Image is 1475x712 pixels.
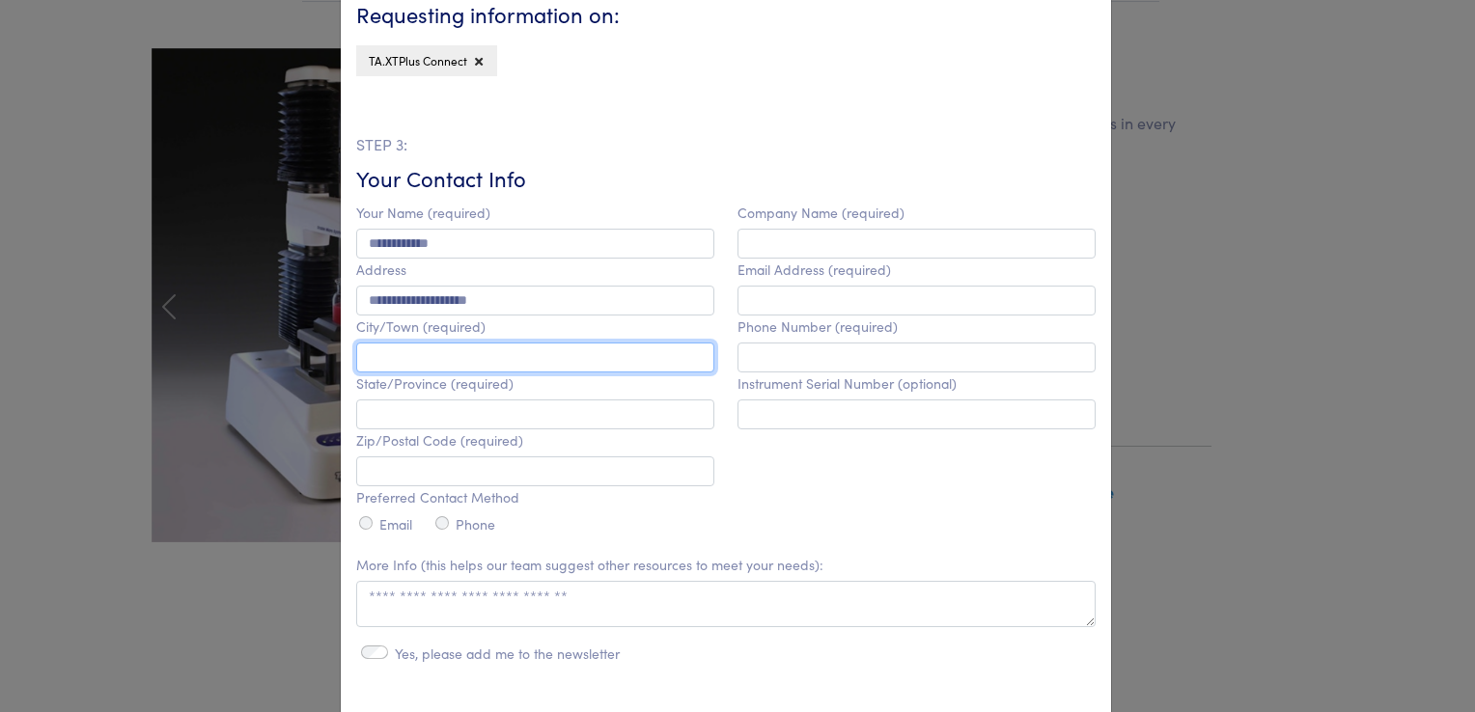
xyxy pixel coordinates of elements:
label: Phone [456,516,495,533]
label: Instrument Serial Number (optional) [737,375,957,392]
label: More Info (this helps our team suggest other resources to meet your needs): [356,557,823,573]
label: Zip/Postal Code (required) [356,432,523,449]
label: Phone Number (required) [737,318,898,335]
label: Yes, please add me to the newsletter [395,645,620,662]
label: State/Province (required) [356,375,514,392]
label: Email Address (required) [737,261,891,278]
h6: Your Contact Info [356,164,1096,194]
span: TA.XTPlus Connect [369,52,467,68]
label: City/Town (required) [356,318,486,335]
label: Address [356,261,406,278]
label: Company Name (required) [737,205,904,221]
label: Preferred Contact Method [356,489,519,506]
p: STEP 3: [356,132,1096,157]
label: Email [379,516,412,533]
label: Your Name (required) [356,205,490,221]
